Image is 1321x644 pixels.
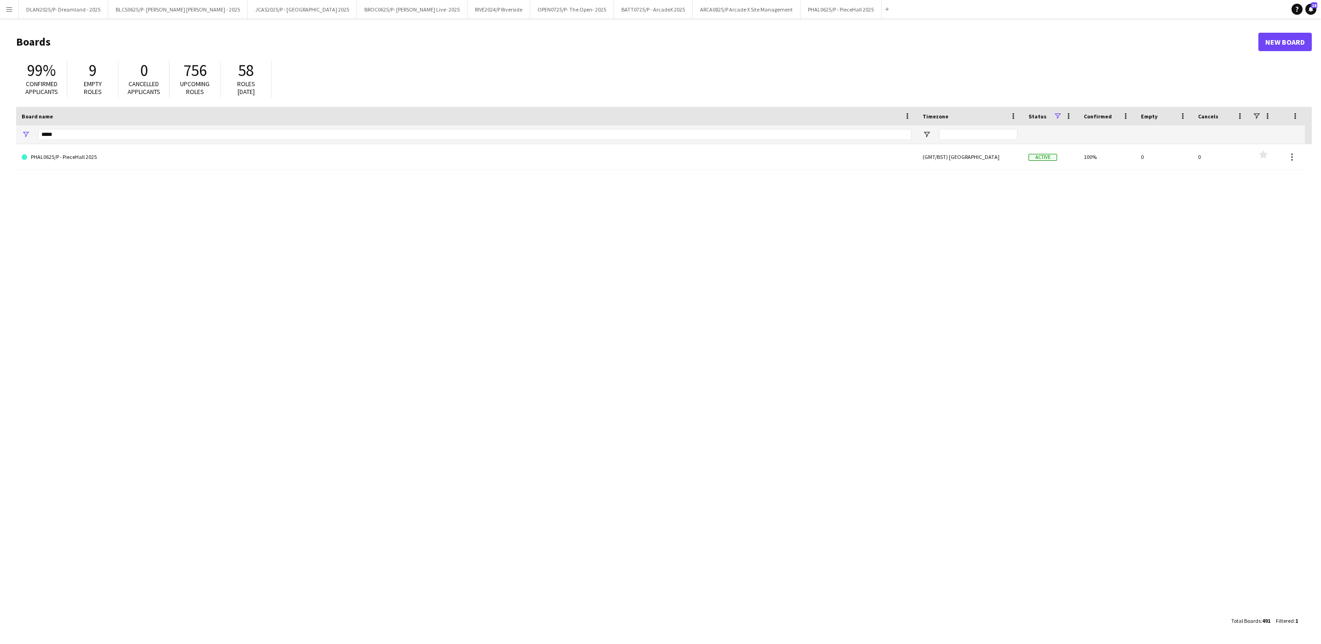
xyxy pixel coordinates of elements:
[1262,617,1270,624] span: 491
[923,130,931,139] button: Open Filter Menu
[801,0,882,18] button: PHAL0625/P - PieceHall 2025
[1198,113,1218,120] span: Cancels
[530,0,614,18] button: OPEN0725/P- The Open- 2025
[1231,617,1261,624] span: Total Boards
[1135,144,1192,170] div: 0
[180,80,210,96] span: Upcoming roles
[1029,113,1046,120] span: Status
[1078,144,1135,170] div: 100%
[923,113,948,120] span: Timezone
[248,0,357,18] button: JCAS2025/P - [GEOGRAPHIC_DATA] 2025
[1084,113,1112,120] span: Confirmed
[238,60,254,81] span: 58
[1276,612,1298,630] div: :
[38,129,912,140] input: Board name Filter Input
[1295,617,1298,624] span: 1
[693,0,801,18] button: ARCA0825/P Arcade X Site Management
[140,60,148,81] span: 0
[1258,33,1312,51] a: New Board
[84,80,102,96] span: Empty roles
[89,60,97,81] span: 9
[16,35,1258,49] h1: Boards
[183,60,207,81] span: 756
[108,0,248,18] button: BLCS0625/P- [PERSON_NAME] [PERSON_NAME] - 2025
[1231,612,1270,630] div: :
[1029,154,1057,161] span: Active
[1192,144,1250,170] div: 0
[27,60,56,81] span: 99%
[1311,2,1317,8] span: 16
[237,80,255,96] span: Roles [DATE]
[357,0,468,18] button: BROC0625/P- [PERSON_NAME] Live- 2025
[1305,4,1316,15] a: 16
[22,144,912,170] a: PHAL0625/P - PieceHall 2025
[22,113,53,120] span: Board name
[25,80,58,96] span: Confirmed applicants
[19,0,108,18] button: DLAN2025/P- Dreamland - 2025
[468,0,530,18] button: RIVE2024/P Riverside
[1276,617,1294,624] span: Filtered
[22,130,30,139] button: Open Filter Menu
[917,144,1023,170] div: (GMT/BST) [GEOGRAPHIC_DATA]
[614,0,693,18] button: BATT0725/P - ArcadeX 2025
[939,129,1017,140] input: Timezone Filter Input
[128,80,160,96] span: Cancelled applicants
[1141,113,1157,120] span: Empty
